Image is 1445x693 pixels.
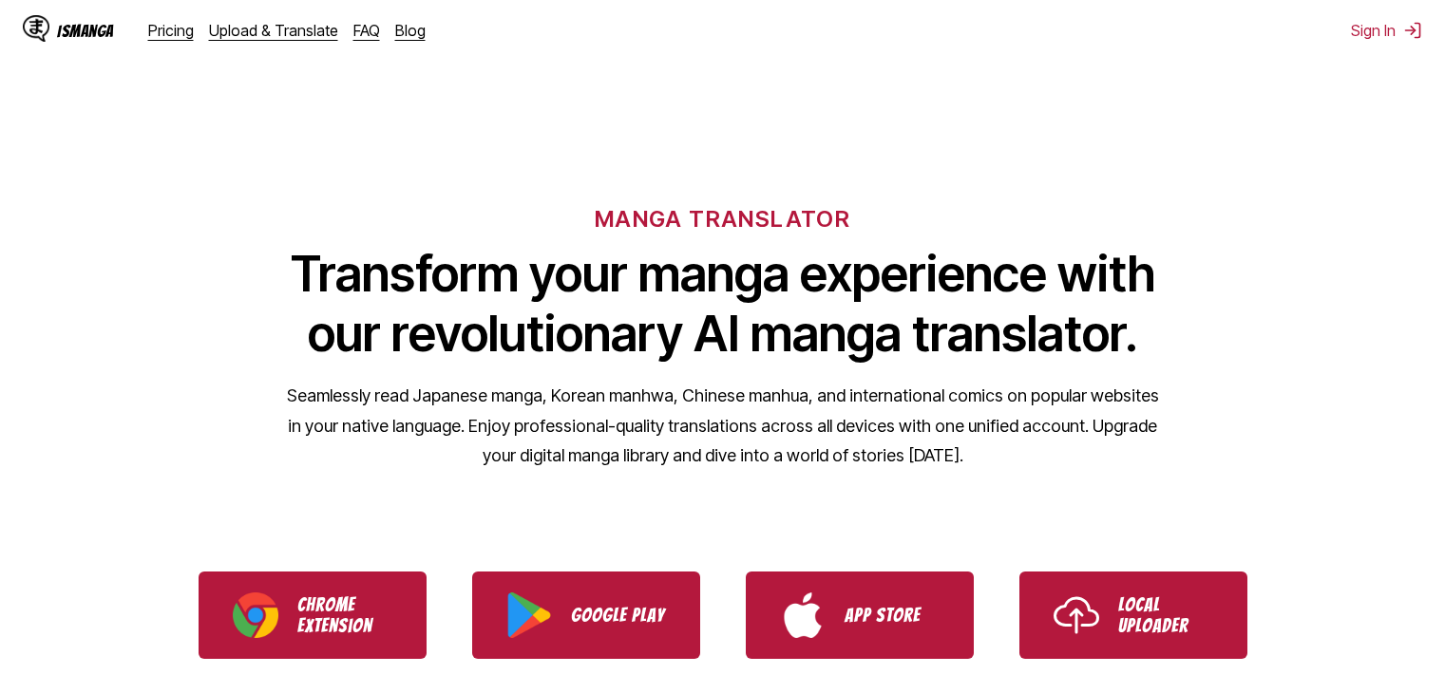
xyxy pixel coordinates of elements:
[506,592,552,638] img: Google Play logo
[595,205,850,233] h6: MANGA TRANSLATOR
[233,592,278,638] img: Chrome logo
[23,15,49,42] img: IsManga Logo
[353,21,380,40] a: FAQ
[1351,21,1422,40] button: Sign In
[57,22,114,40] div: IsManga
[571,605,666,626] p: Google Play
[1118,594,1213,636] p: Local Uploader
[297,594,392,636] p: Chrome Extension
[395,21,426,40] a: Blog
[845,605,940,626] p: App Store
[148,21,194,40] a: Pricing
[746,571,974,659] a: Download IsManga from App Store
[1054,592,1099,638] img: Upload icon
[199,571,427,659] a: Download IsManga Chrome Extension
[472,571,700,659] a: Download IsManga from Google Play
[209,21,338,40] a: Upload & Translate
[286,244,1160,364] h1: Transform your manga experience with our revolutionary AI manga translator.
[780,592,826,638] img: App Store logo
[23,15,148,46] a: IsManga LogoIsManga
[1403,21,1422,40] img: Sign out
[286,381,1160,471] p: Seamlessly read Japanese manga, Korean manhwa, Chinese manhua, and international comics on popula...
[1019,571,1247,659] a: Use IsManga Local Uploader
